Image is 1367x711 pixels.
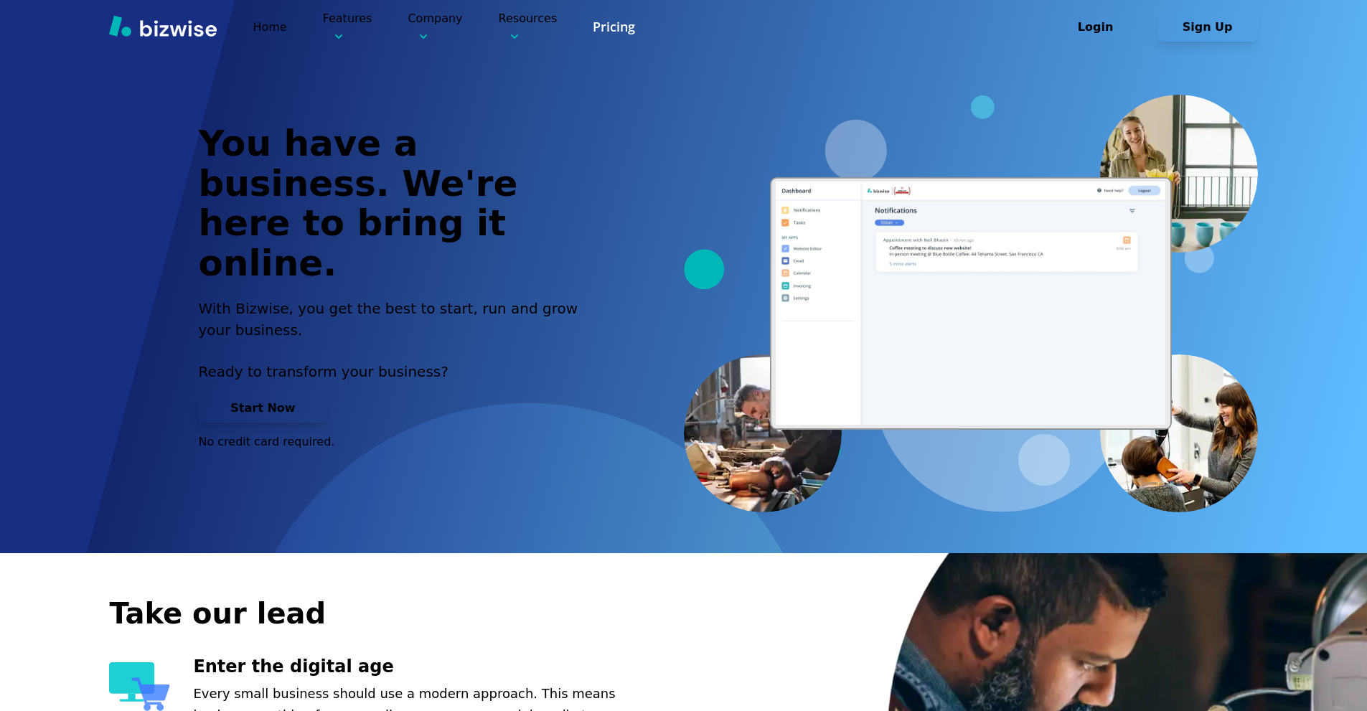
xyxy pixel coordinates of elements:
[1046,20,1157,34] a: Login
[198,401,327,415] a: Start Now
[198,361,594,382] p: Ready to transform your business?
[198,124,594,283] h1: You have a business. We're here to bring it online.
[323,10,372,44] p: Features
[109,594,1185,633] h2: Take our lead
[1157,20,1258,34] a: Sign Up
[408,10,462,44] p: Company
[198,394,327,423] button: Start Now
[198,434,594,450] p: No credit card required.
[198,298,594,341] h2: With Bizwise, you get the best to start, run and grow your business.
[109,15,217,37] img: Bizwise Logo
[1157,13,1258,42] button: Sign Up
[1046,13,1146,42] button: Login
[499,10,558,44] p: Resources
[109,662,170,711] img: Enter the digital age Icon
[253,20,286,34] a: Home
[193,655,647,679] h3: Enter the digital age
[593,18,635,36] a: Pricing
